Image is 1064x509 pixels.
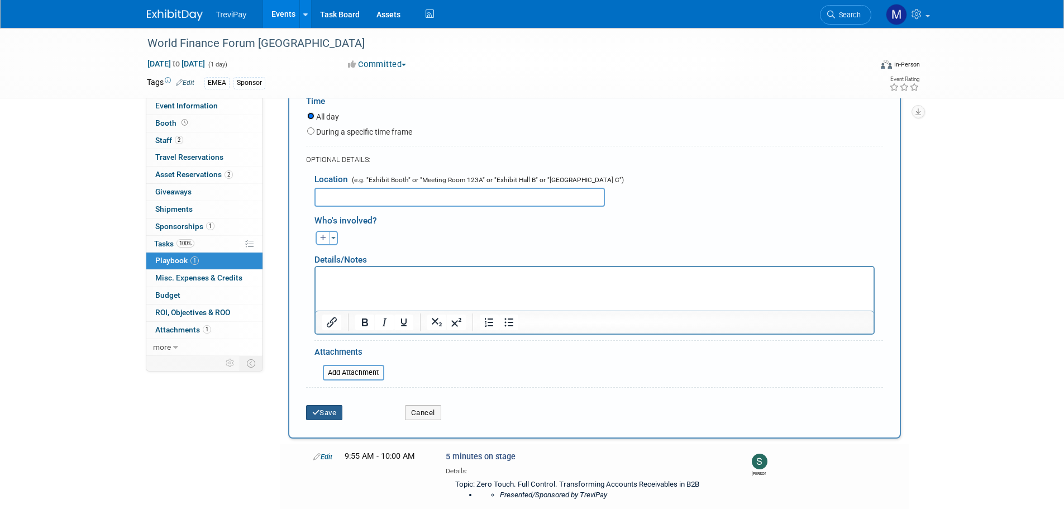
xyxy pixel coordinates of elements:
[155,273,242,282] span: Misc. Expenses & Credits
[752,469,766,477] div: Sara Ouhsine
[155,222,214,231] span: Sponsorships
[314,210,883,228] div: Who's involved?
[835,11,861,19] span: Search
[894,60,920,69] div: In-Person
[155,187,192,196] span: Giveaways
[154,239,194,248] span: Tasks
[204,77,230,89] div: EMEA
[216,10,247,19] span: TreviPay
[155,153,223,161] span: Travel Reservations
[752,454,767,469] img: Sara Ouhsine
[146,236,263,253] a: Tasks100%
[155,101,218,110] span: Event Information
[322,315,341,330] button: Insert/edit link
[375,315,394,330] button: Italic
[306,155,883,165] div: OPTIONAL DETAILS:
[314,174,348,184] span: Location
[147,77,194,89] td: Tags
[886,4,907,25] img: Maiia Khasina
[499,315,518,330] button: Bullet list
[175,136,183,144] span: 2
[480,315,499,330] button: Numbered list
[146,339,263,356] a: more
[155,325,211,334] span: Attachments
[155,256,199,265] span: Playbook
[355,315,374,330] button: Bold
[179,118,190,127] span: Booth not reserved yet
[881,60,892,69] img: Format-Inperson.png
[147,9,203,21] img: ExhibitDay
[176,79,194,87] a: Edit
[344,59,411,70] button: Committed
[805,58,920,75] div: Event Format
[155,118,190,127] span: Booth
[206,222,214,230] span: 1
[221,356,240,370] td: Personalize Event Tab Strip
[146,98,263,115] a: Event Information
[500,491,607,499] i: Presented/Sponsored by TreviPay
[144,34,855,54] div: World Finance Forum [GEOGRAPHIC_DATA]
[146,132,263,149] a: Staff2
[146,218,263,235] a: Sponsorships1
[233,77,265,89] div: Sponsor
[225,170,233,179] span: 2
[394,315,413,330] button: Underline
[146,253,263,269] a: Playbook1
[171,59,182,68] span: to
[345,451,415,461] span: 9:55 AM - 10:00 AM
[427,315,446,330] button: Subscript
[146,201,263,218] a: Shipments
[146,305,263,321] a: ROI, Objectives & ROO
[207,61,227,68] span: (1 day)
[446,463,733,476] div: Details:
[447,315,466,330] button: Superscript
[155,136,183,145] span: Staff
[155,204,193,213] span: Shipments
[155,308,230,317] span: ROI, Objectives & ROO
[820,5,871,25] a: Search
[240,356,263,370] td: Toggle Event Tabs
[176,239,194,248] span: 100%
[153,342,171,351] span: more
[405,405,441,421] button: Cancel
[146,149,263,166] a: Travel Reservations
[316,126,412,137] label: During a specific time frame
[203,325,211,334] span: 1
[306,405,343,421] button: Save
[316,111,339,122] label: All day
[446,452,516,462] span: 5 minutes on stage
[313,453,332,461] a: Edit
[146,322,263,339] a: Attachments1
[350,176,624,184] span: (e.g. "Exhibit Booth" or "Meeting Room 123A" or "Exhibit Hall B" or "[GEOGRAPHIC_DATA] C")
[155,291,180,299] span: Budget
[314,346,384,361] div: Attachments
[146,184,263,201] a: Giveaways
[316,267,874,311] iframe: Rich Text Area
[190,256,199,265] span: 1
[155,170,233,179] span: Asset Reservations
[889,77,919,82] div: Event Rating
[146,167,263,183] a: Asset Reservations2
[146,270,263,287] a: Misc. Expenses & Credits
[147,59,206,69] span: [DATE] [DATE]
[146,287,263,304] a: Budget
[314,245,875,266] div: Details/Notes
[146,115,263,132] a: Booth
